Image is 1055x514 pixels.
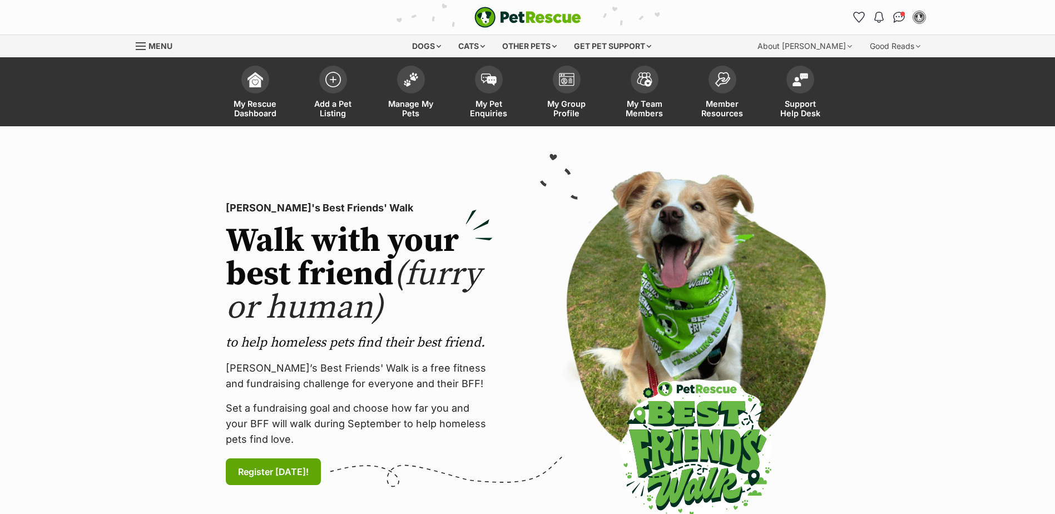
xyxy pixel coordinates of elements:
[683,60,761,126] a: Member Resources
[566,35,659,57] div: Get pet support
[870,8,888,26] button: Notifications
[403,72,419,87] img: manage-my-pets-icon-02211641906a0b7f246fdf0571729dbe1e7629f14944591b6c1af311fb30b64b.svg
[372,60,450,126] a: Manage My Pets
[308,99,358,118] span: Add a Pet Listing
[775,99,825,118] span: Support Help Desk
[226,225,493,325] h2: Walk with your best friend
[226,334,493,352] p: to help homeless pets find their best friend.
[893,12,905,23] img: chat-41dd97257d64d25036548639549fe6c8038ab92f7586957e7f3b1b290dea8141.svg
[750,35,860,57] div: About [PERSON_NAME]
[528,60,606,126] a: My Group Profile
[637,72,652,87] img: team-members-icon-5396bd8760b3fe7c0b43da4ab00e1e3bb1a5d9ba89233759b79545d2d3fc5d0d.svg
[850,8,928,26] ul: Account quick links
[238,465,309,478] span: Register [DATE]!
[386,99,436,118] span: Manage My Pets
[542,99,592,118] span: My Group Profile
[761,60,839,126] a: Support Help Desk
[715,72,730,87] img: member-resources-icon-8e73f808a243e03378d46382f2149f9095a855e16c252ad45f914b54edf8863c.svg
[450,35,493,57] div: Cats
[226,360,493,392] p: [PERSON_NAME]’s Best Friends' Walk is a free fitness and fundraising challenge for everyone and t...
[874,12,883,23] img: notifications-46538b983faf8c2785f20acdc204bb7945ddae34d4c08c2a6579f10ce5e182be.svg
[226,254,481,329] span: (furry or human)
[148,41,172,51] span: Menu
[606,60,683,126] a: My Team Members
[914,12,925,23] img: Barry Wellington profile pic
[247,72,263,87] img: dashboard-icon-eb2f2d2d3e046f16d808141f083e7271f6b2e854fb5c12c21221c1fb7104beca.svg
[226,401,493,447] p: Set a fundraising goal and choose how far you and your BFF will walk during September to help hom...
[294,60,372,126] a: Add a Pet Listing
[136,35,180,55] a: Menu
[559,73,574,86] img: group-profile-icon-3fa3cf56718a62981997c0bc7e787c4b2cf8bcc04b72c1350f741eb67cf2f40e.svg
[910,8,928,26] button: My account
[793,73,808,86] img: help-desk-icon-fdf02630f3aa405de69fd3d07c3f3aa587a6932b1a1747fa1d2bba05be0121f9.svg
[474,7,581,28] a: PetRescue
[494,35,564,57] div: Other pets
[230,99,280,118] span: My Rescue Dashboard
[450,60,528,126] a: My Pet Enquiries
[404,35,449,57] div: Dogs
[226,200,493,216] p: [PERSON_NAME]'s Best Friends' Walk
[862,35,928,57] div: Good Reads
[226,458,321,485] a: Register [DATE]!
[890,8,908,26] a: Conversations
[474,7,581,28] img: logo-e224e6f780fb5917bec1dbf3a21bbac754714ae5b6737aabdf751b685950b380.svg
[325,72,341,87] img: add-pet-listing-icon-0afa8454b4691262ce3f59096e99ab1cd57d4a30225e0717b998d2c9b9846f56.svg
[850,8,868,26] a: Favourites
[697,99,747,118] span: Member Resources
[216,60,294,126] a: My Rescue Dashboard
[620,99,670,118] span: My Team Members
[464,99,514,118] span: My Pet Enquiries
[481,73,497,86] img: pet-enquiries-icon-7e3ad2cf08bfb03b45e93fb7055b45f3efa6380592205ae92323e6603595dc1f.svg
